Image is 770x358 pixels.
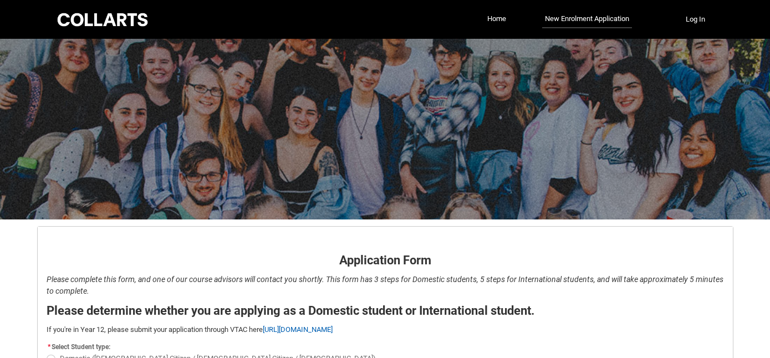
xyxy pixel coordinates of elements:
button: Log In [676,11,715,28]
strong: Application Form - Page 1 [47,234,150,245]
a: New Enrolment Application [542,11,632,28]
a: Home [485,11,509,27]
span: Select Student type: [52,343,110,351]
em: Please complete this form, and one of our course advisors will contact you shortly. This form has... [47,275,723,295]
a: [URL][DOMAIN_NAME] [263,325,333,334]
abbr: required [48,343,50,351]
p: If you're in Year 12, please submit your application through VTAC here [47,324,724,335]
strong: Application Form [339,253,431,267]
strong: Please determine whether you are applying as a Domestic student or International student. [47,304,534,318]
